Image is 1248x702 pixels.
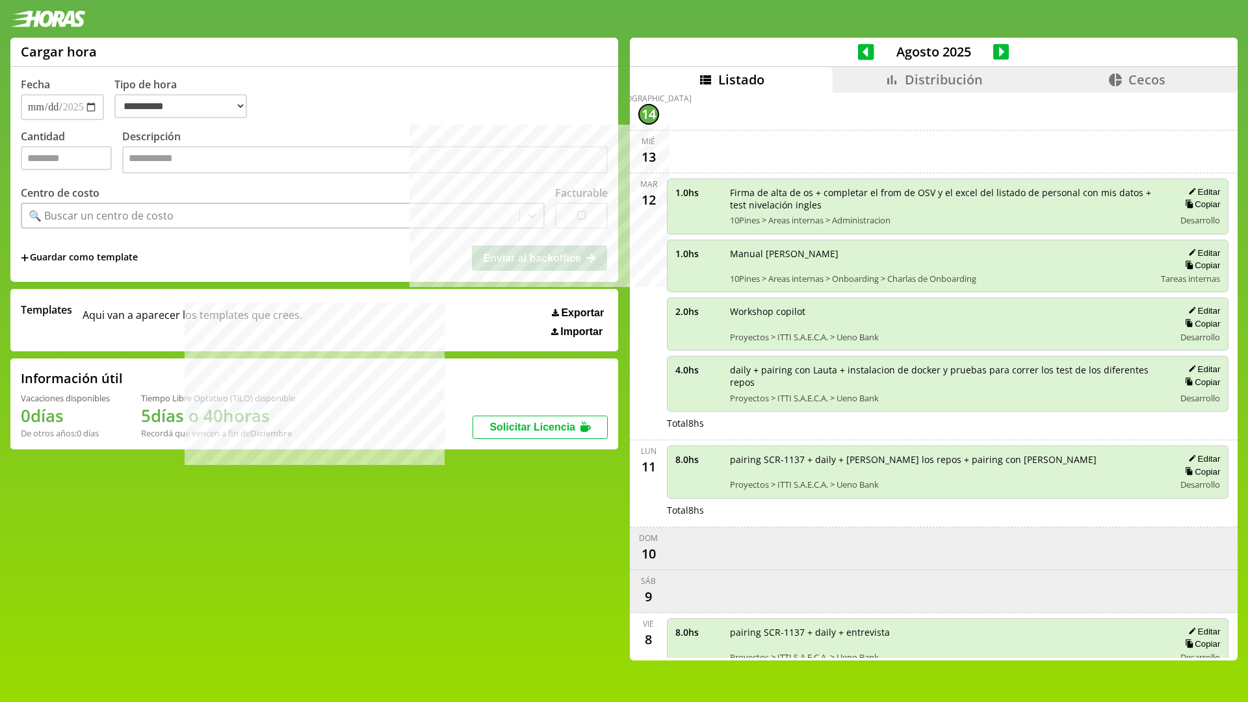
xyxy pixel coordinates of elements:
[675,305,721,318] span: 2.0 hs
[1184,305,1220,316] button: Editar
[21,129,122,177] label: Cantidad
[638,629,659,650] div: 8
[667,504,1229,516] div: Total 8 hs
[638,190,659,210] div: 12
[21,392,110,404] div: Vacaciones disponibles
[730,479,1166,490] span: Proyectos > ITTI S.A.E.C.A. > Ueno Bank
[642,136,655,147] div: mié
[1181,466,1220,477] button: Copiar
[675,453,721,466] span: 8.0 hs
[114,77,257,120] label: Tipo de hora
[1181,199,1220,210] button: Copiar
[21,251,29,265] span: +
[675,364,721,376] span: 4.0 hs
[560,326,603,338] span: Importar
[641,445,656,457] div: lun
[1181,377,1220,388] button: Copiar
[730,273,1152,284] span: 10Pines > Areas internas > Onboarding > Charlas de Onboarding
[548,307,608,320] button: Exportar
[1184,453,1220,464] button: Editar
[1184,626,1220,637] button: Editar
[640,179,657,190] div: mar
[21,370,123,387] h2: Información útil
[10,10,86,27] img: logotipo
[122,146,608,173] textarea: Descripción
[1128,71,1165,88] span: Cecos
[21,303,72,317] span: Templates
[606,93,692,104] div: [DEMOGRAPHIC_DATA]
[141,404,295,427] h1: 5 días o 40 horas
[473,416,608,439] button: Solicitar Licencia
[1180,214,1220,226] span: Desarrollo
[21,146,112,170] input: Cantidad
[489,421,575,432] span: Solicitar Licencia
[1181,260,1220,271] button: Copiar
[1181,638,1220,649] button: Copiar
[21,77,50,92] label: Fecha
[122,129,608,177] label: Descripción
[1161,273,1220,284] span: Tareas internas
[874,43,993,60] span: Agosto 2025
[83,303,302,338] span: Aqui van a aparecer los templates que crees.
[730,305,1166,318] span: Workshop copilot
[643,618,654,629] div: vie
[1180,331,1220,343] span: Desarrollo
[21,404,110,427] h1: 0 días
[667,417,1229,429] div: Total 8 hs
[641,575,656,586] div: sáb
[1184,186,1220,197] button: Editar
[1184,247,1220,258] button: Editar
[718,71,764,88] span: Listado
[638,147,659,168] div: 13
[561,307,604,319] span: Exportar
[630,93,1238,658] div: scrollable content
[141,392,295,404] div: Tiempo Libre Optativo (TiLO) disponible
[1180,479,1220,490] span: Desarrollo
[21,251,138,265] span: +Guardar como template
[1180,392,1220,404] span: Desarrollo
[730,331,1166,343] span: Proyectos > ITTI S.A.E.C.A. > Ueno Bank
[21,186,99,200] label: Centro de costo
[675,247,721,260] span: 1.0 hs
[730,364,1166,388] span: daily + pairing con Lauta + instalacion de docker y pruebas para correr los test de los diferente...
[730,247,1152,260] span: Manual [PERSON_NAME]
[638,457,659,477] div: 11
[730,453,1166,466] span: pairing SCR-1137 + daily + [PERSON_NAME] los repos + pairing con [PERSON_NAME]
[639,533,658,544] div: dom
[905,71,983,88] span: Distribución
[638,544,659,564] div: 10
[114,94,247,118] select: Tipo de hora
[1181,318,1220,329] button: Copiar
[675,626,721,638] span: 8.0 hs
[638,586,659,607] div: 9
[555,186,608,200] label: Facturable
[675,186,721,199] span: 1.0 hs
[730,651,1166,663] span: Proyectos > ITTI S.A.E.C.A. > Ueno Bank
[21,43,97,60] h1: Cargar hora
[730,186,1166,211] span: Firma de alta de os + completar el from de OSV y el excel del listado de personal con mis datos +...
[1180,651,1220,663] span: Desarrollo
[21,427,110,439] div: De otros años: 0 días
[638,104,659,125] div: 14
[730,392,1166,404] span: Proyectos > ITTI S.A.E.C.A. > Ueno Bank
[250,427,292,439] b: Diciembre
[141,427,295,439] div: Recordá que vencen a fin de
[29,208,174,223] div: 🔍 Buscar un centro de costo
[730,626,1166,638] span: pairing SCR-1137 + daily + entrevista
[1184,364,1220,375] button: Editar
[730,214,1166,226] span: 10Pines > Areas internas > Administracion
